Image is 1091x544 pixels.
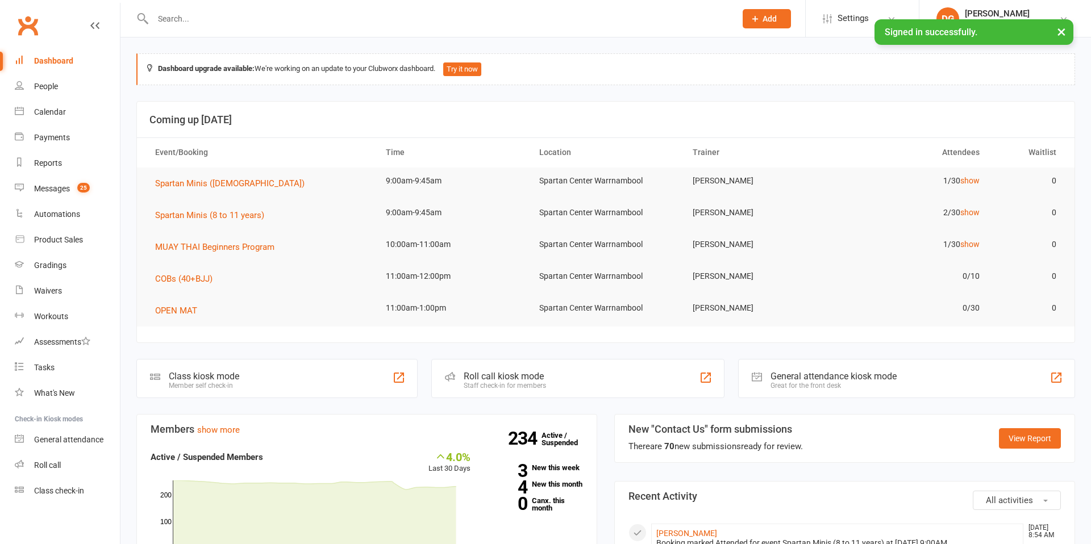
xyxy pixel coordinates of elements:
[155,274,213,284] span: COBs (40+BJJ)
[990,295,1067,321] td: 0
[1023,524,1060,539] time: [DATE] 8:54 AM
[743,9,791,28] button: Add
[34,461,61,470] div: Roll call
[628,440,803,453] div: There are new submissions ready for review.
[836,295,989,321] td: 0/30
[771,371,897,382] div: General attendance kiosk mode
[990,168,1067,194] td: 0
[628,491,1061,502] h3: Recent Activity
[771,382,897,390] div: Great for the front desk
[529,138,682,167] th: Location
[155,178,305,189] span: Spartan Minis ([DEMOGRAPHIC_DATA])
[169,382,239,390] div: Member self check-in
[488,462,527,479] strong: 3
[488,480,583,488] a: 4New this month
[14,11,42,40] a: Clubworx
[999,428,1061,449] a: View Report
[973,491,1061,510] button: All activities
[34,210,80,219] div: Automations
[542,423,592,455] a: 234Active / Suspended
[428,450,470,463] div: 4.0%
[529,199,682,226] td: Spartan Center Warrnambool
[15,48,120,74] a: Dashboard
[15,278,120,304] a: Waivers
[15,176,120,202] a: Messages 25
[34,107,66,116] div: Calendar
[376,138,529,167] th: Time
[155,306,197,316] span: OPEN MAT
[376,231,529,258] td: 10:00am-11:00am
[682,168,836,194] td: [PERSON_NAME]
[936,7,959,30] div: DG
[763,14,777,23] span: Add
[990,138,1067,167] th: Waitlist
[990,263,1067,290] td: 0
[376,168,529,194] td: 9:00am-9:45am
[960,208,980,217] a: show
[965,19,1059,29] div: Spartan Mixed Martial Arts
[77,183,90,193] span: 25
[990,231,1067,258] td: 0
[145,138,376,167] th: Event/Booking
[34,235,83,244] div: Product Sales
[15,329,120,355] a: Assessments
[488,479,527,496] strong: 4
[464,371,546,382] div: Roll call kiosk mode
[151,424,583,435] h3: Members
[986,495,1033,505] span: All activities
[682,199,836,226] td: [PERSON_NAME]
[34,388,75,397] div: What's New
[34,82,58,91] div: People
[885,27,977,37] span: Signed in successfully.
[836,199,989,226] td: 2/30
[197,425,240,435] a: show more
[628,424,803,435] h3: New "Contact Us" form submissions
[488,464,583,471] a: 3New this week
[15,99,120,125] a: Calendar
[682,138,836,167] th: Trainer
[529,168,682,194] td: Spartan Center Warrnambool
[34,435,103,444] div: General attendance
[15,427,120,453] a: General attendance kiosk mode
[136,53,1075,85] div: We're working on an update to your Clubworx dashboard.
[428,450,470,475] div: Last 30 Days
[15,125,120,150] a: Payments
[960,176,980,185] a: show
[149,11,728,27] input: Search...
[15,380,120,406] a: What's New
[836,231,989,258] td: 1/30
[443,62,481,76] button: Try it now
[965,9,1059,19] div: [PERSON_NAME]
[169,371,239,382] div: Class kiosk mode
[15,253,120,278] a: Gradings
[838,6,869,31] span: Settings
[376,263,529,290] td: 11:00am-12:00pm
[149,114,1062,125] h3: Coming up [DATE]
[836,263,989,290] td: 0/10
[15,453,120,478] a: Roll call
[376,199,529,226] td: 9:00am-9:45am
[464,382,546,390] div: Staff check-in for members
[664,441,674,451] strong: 70
[151,452,263,462] strong: Active / Suspended Members
[158,64,255,73] strong: Dashboard upgrade available:
[155,272,220,286] button: COBs (40+BJJ)
[376,295,529,321] td: 11:00am-1:00pm
[836,168,989,194] td: 1/30
[155,240,282,254] button: MUAY THAI Beginners Program
[682,231,836,258] td: [PERSON_NAME]
[15,478,120,504] a: Class kiosk mode
[34,158,62,168] div: Reports
[15,150,120,176] a: Reports
[488,497,583,512] a: 0Canx. this month
[155,210,264,220] span: Spartan Minis (8 to 11 years)
[155,177,313,190] button: Spartan Minis ([DEMOGRAPHIC_DATA])
[960,240,980,249] a: show
[682,263,836,290] td: [PERSON_NAME]
[836,138,989,167] th: Attendees
[34,56,73,65] div: Dashboard
[990,199,1067,226] td: 0
[34,363,55,372] div: Tasks
[34,312,68,321] div: Workouts
[488,495,527,512] strong: 0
